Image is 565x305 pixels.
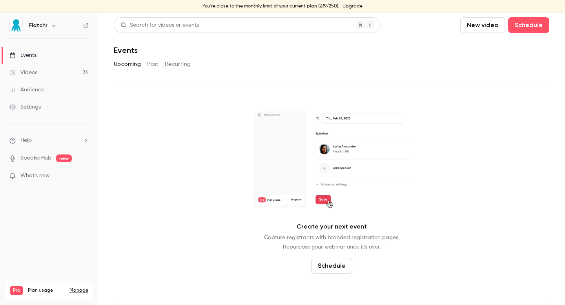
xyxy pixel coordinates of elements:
a: Upgrade [343,3,363,9]
h1: Events [114,45,138,55]
div: Audience [9,86,44,94]
img: Flatchr [10,19,22,32]
span: What's new [20,172,50,180]
iframe: Noticeable Trigger [79,172,89,180]
a: SpeakerHub [20,154,51,162]
span: Plan usage [28,287,65,294]
div: Settings [9,103,41,111]
p: Create your next event [297,222,367,231]
button: Past [147,58,159,71]
span: new [56,154,72,162]
h6: Flatchr [29,22,47,29]
div: Events [9,51,36,59]
button: Schedule [508,17,549,33]
p: Capture registrants with branded registration pages. Repurpose your webinar once it's over. [264,233,399,252]
div: Videos [9,69,37,76]
button: Upcoming [114,58,141,71]
li: help-dropdown-opener [9,136,89,145]
a: Manage [69,287,88,294]
div: Search for videos or events [120,21,199,29]
span: Help [20,136,32,145]
button: Schedule [311,258,352,274]
button: Recurring [165,58,191,71]
button: New video [460,17,505,33]
span: Pro [10,286,23,295]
